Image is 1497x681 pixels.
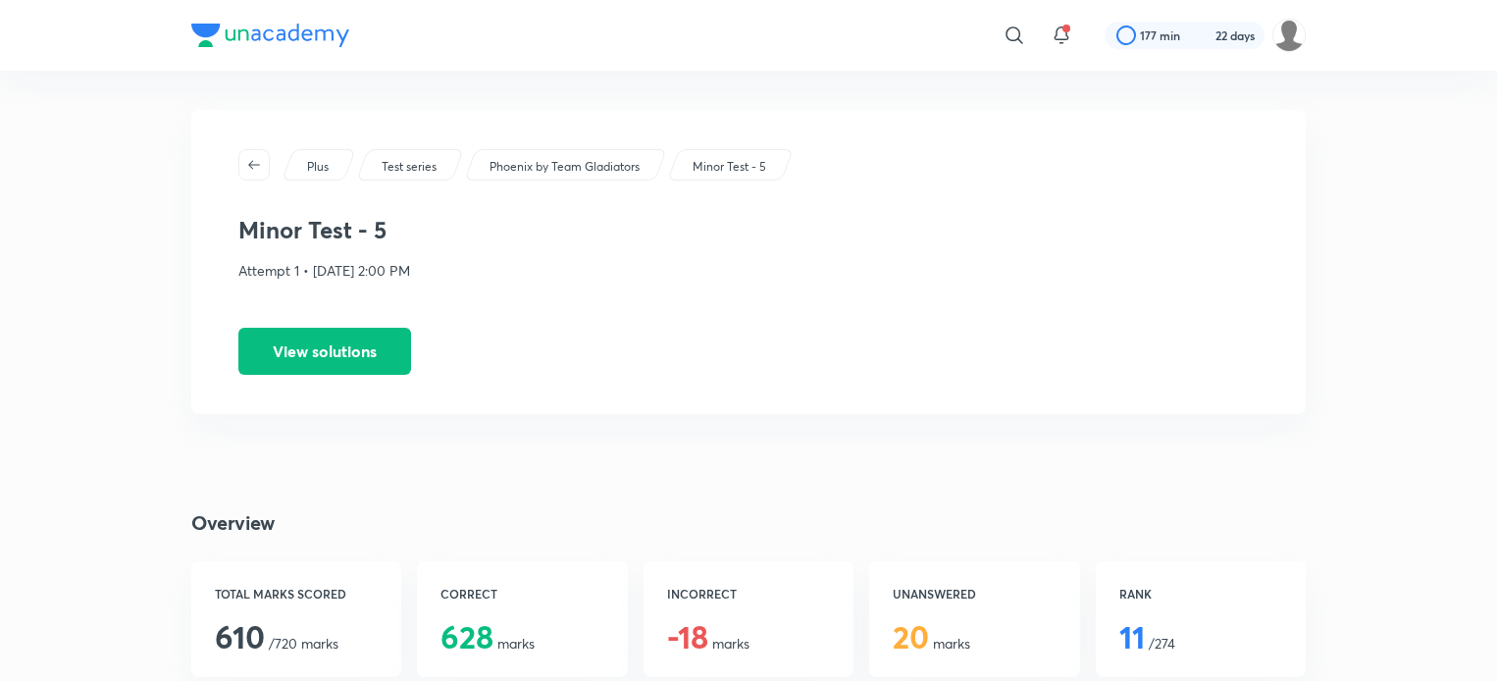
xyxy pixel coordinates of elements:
[690,158,770,176] a: Minor Test - 5
[304,158,333,176] a: Plus
[238,328,411,375] button: View solutions
[667,615,708,657] span: -18
[215,585,378,602] h6: TOTAL MARKS SCORED
[893,634,970,653] span: marks
[440,634,535,653] span: marks
[490,158,640,176] p: Phoenix by Team Gladiators
[191,508,1306,538] h4: Overview
[238,260,1259,281] p: Attempt 1 • [DATE] 2:00 PM
[487,158,644,176] a: Phoenix by Team Gladiators
[1272,19,1306,52] img: surabhi
[307,158,329,176] p: Plus
[215,615,265,657] span: 610
[667,634,749,653] span: marks
[1119,634,1175,653] span: /274
[667,585,830,602] h6: INCORRECT
[1192,26,1212,45] img: streak
[440,585,603,602] h6: CORRECT
[382,158,437,176] p: Test series
[440,615,493,657] span: 628
[238,216,1259,244] h3: Minor Test - 5
[693,158,766,176] p: Minor Test - 5
[1119,585,1282,602] h6: RANK
[893,615,929,657] span: 20
[893,585,1056,602] h6: UNANSWERED
[191,24,349,47] img: Company Logo
[379,158,440,176] a: Test series
[1119,615,1145,657] span: 11
[215,634,338,653] span: /720 marks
